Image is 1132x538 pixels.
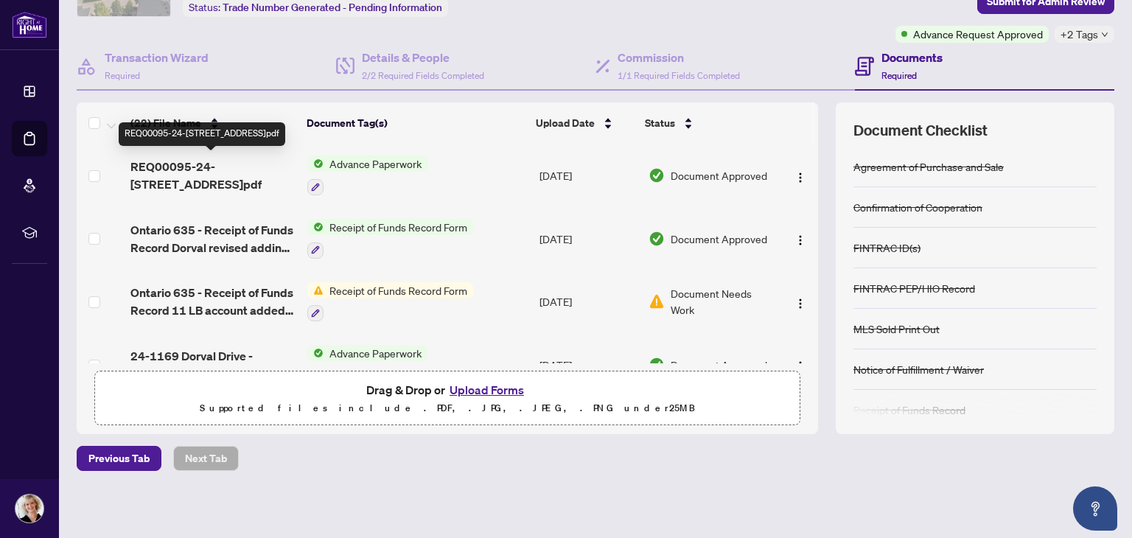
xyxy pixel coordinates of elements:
span: Document Approved [671,357,767,373]
span: Trade Number Generated - Pending Information [223,1,442,14]
span: down [1101,31,1108,38]
img: Status Icon [307,156,324,172]
img: Status Icon [307,282,324,298]
h4: Documents [881,49,943,66]
th: Document Tag(s) [301,102,531,144]
span: Required [881,70,917,81]
button: Status IconReceipt of Funds Record Form [307,282,473,322]
span: Document Approved [671,231,767,247]
th: Upload Date [530,102,639,144]
span: Drag & Drop orUpload FormsSupported files include .PDF, .JPG, .JPEG, .PNG under25MB [95,371,800,426]
button: Upload Forms [445,380,528,399]
img: Profile Icon [15,495,43,523]
span: Previous Tab [88,447,150,470]
button: Logo [789,164,812,187]
td: [DATE] [534,144,643,207]
button: Logo [789,353,812,377]
span: (22) File Name [130,115,201,131]
th: (22) File Name [125,102,301,144]
div: Confirmation of Cooperation [853,199,982,215]
span: Receipt of Funds Record Form [324,282,473,298]
h4: Commission [618,49,740,66]
div: Notice of Fulfillment / Waiver [853,361,984,377]
p: Supported files include .PDF, .JPG, .JPEG, .PNG under 25 MB [104,399,791,417]
img: Logo [794,234,806,246]
button: Previous Tab [77,446,161,471]
span: Required [105,70,140,81]
button: Logo [789,227,812,251]
img: Document Status [649,357,665,373]
span: Document Checklist [853,120,988,141]
button: Status IconAdvance Paperwork [307,345,427,385]
span: +2 Tags [1061,26,1098,43]
td: [DATE] [534,207,643,270]
span: Advance Paperwork [324,156,427,172]
span: Document Approved [671,167,767,184]
span: 24-1169 Dorval Drive - Advance Sch A Revised TS 2508395.pdf [130,347,296,382]
span: Drag & Drop or [366,380,528,399]
img: Document Status [649,293,665,310]
span: Ontario 635 - Receipt of Funds Record 11 LB account added dorval Drive.pdf [130,284,296,319]
button: Status IconAdvance Paperwork [307,156,427,195]
span: Receipt of Funds Record Form [324,219,473,235]
span: 1/1 Required Fields Completed [618,70,740,81]
span: Advance Request Approved [913,26,1043,42]
span: REQ00095-24-[STREET_ADDRESS]pdf [130,158,296,193]
div: FINTRAC PEP/HIO Record [853,280,975,296]
th: Status [639,102,775,144]
button: Logo [789,290,812,313]
img: logo [12,11,47,38]
span: Upload Date [536,115,595,131]
span: Status [645,115,675,131]
div: Agreement of Purchase and Sale [853,158,1004,175]
button: Open asap [1073,486,1117,531]
button: Status IconReceipt of Funds Record Form [307,219,473,259]
img: Logo [794,360,806,372]
h4: Transaction Wizard [105,49,209,66]
img: Logo [794,172,806,184]
div: REQ00095-24-[STREET_ADDRESS]pdf [119,122,285,146]
span: Ontario 635 - Receipt of Funds Record Dorval revised adding list brokerage.pdf [130,221,296,256]
img: Logo [794,298,806,310]
img: Status Icon [307,219,324,235]
span: Advance Paperwork [324,345,427,361]
img: Document Status [649,167,665,184]
div: MLS Sold Print Out [853,321,940,337]
img: Status Icon [307,345,324,361]
h4: Details & People [362,49,484,66]
img: Document Status [649,231,665,247]
span: Document Needs Work [671,285,773,318]
span: 2/2 Required Fields Completed [362,70,484,81]
td: [DATE] [534,270,643,334]
button: Next Tab [173,446,239,471]
div: FINTRAC ID(s) [853,240,920,256]
td: [DATE] [534,333,643,396]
